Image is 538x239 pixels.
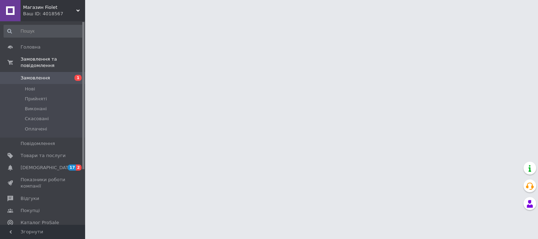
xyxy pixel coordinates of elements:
span: Покупці [21,207,40,214]
span: Товари та послуги [21,152,66,159]
span: Оплачені [25,126,47,132]
span: Виконані [25,106,47,112]
span: 2 [76,165,82,171]
span: Показники роботи компанії [21,177,66,189]
div: Ваш ID: 4018567 [23,11,85,17]
span: Каталог ProSale [21,219,59,226]
span: [DEMOGRAPHIC_DATA] [21,165,73,171]
span: Магазин Fiolet [23,4,76,11]
span: Замовлення [21,75,50,81]
span: Прийняті [25,96,47,102]
span: Відгуки [21,195,39,202]
span: Головна [21,44,40,50]
span: 1 [74,75,82,81]
span: Замовлення та повідомлення [21,56,85,69]
span: Повідомлення [21,140,55,147]
span: 17 [68,165,76,171]
span: Скасовані [25,116,49,122]
span: Нові [25,86,35,92]
input: Пошук [4,25,84,38]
